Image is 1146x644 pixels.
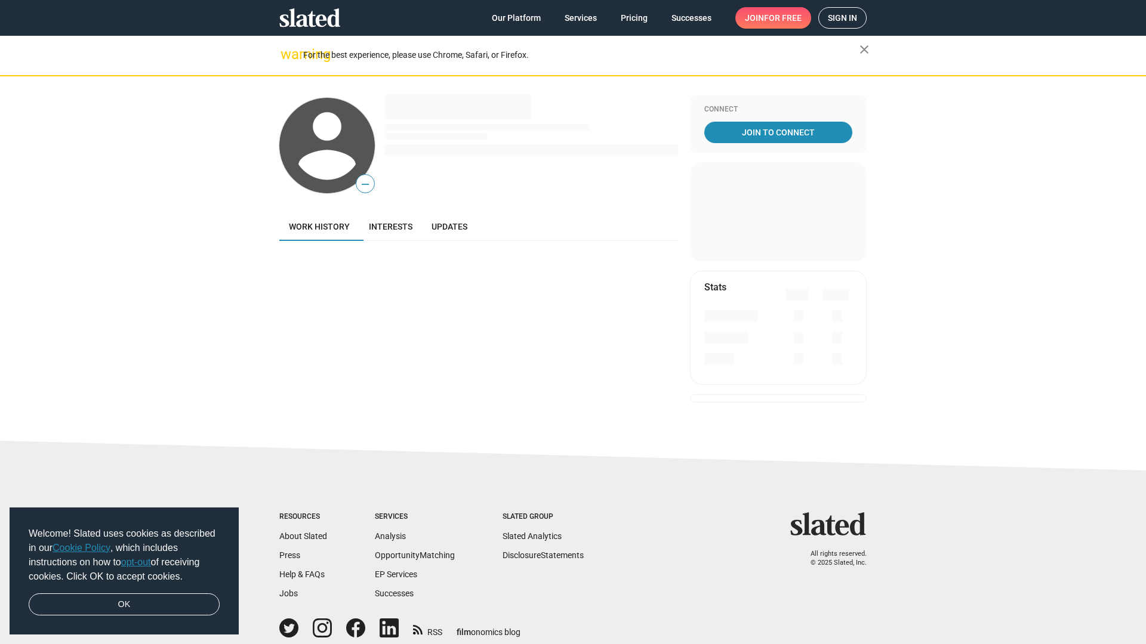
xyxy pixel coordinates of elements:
[303,47,860,63] div: For the best experience, please use Chrome, Safari, or Firefox.
[281,47,295,61] mat-icon: warning
[359,212,422,241] a: Interests
[375,569,417,579] a: EP Services
[503,550,584,560] a: DisclosureStatements
[279,550,300,560] a: Press
[121,557,151,567] a: opt-out
[29,593,220,616] a: dismiss cookie message
[375,512,455,522] div: Services
[704,105,852,114] div: Connect
[707,122,850,143] span: Join To Connect
[798,550,867,567] p: All rights reserved. © 2025 Slated, Inc.
[279,212,359,241] a: Work history
[621,7,648,29] span: Pricing
[857,42,871,57] mat-icon: close
[356,177,374,192] span: —
[503,512,584,522] div: Slated Group
[279,531,327,541] a: About Slated
[555,7,606,29] a: Services
[671,7,711,29] span: Successes
[457,627,471,637] span: film
[745,7,802,29] span: Join
[818,7,867,29] a: Sign in
[704,281,726,293] mat-card-title: Stats
[503,531,562,541] a: Slated Analytics
[375,550,455,560] a: OpportunityMatching
[704,122,852,143] a: Join To Connect
[279,569,325,579] a: Help & FAQs
[422,212,477,241] a: Updates
[10,507,239,635] div: cookieconsent
[565,7,597,29] span: Services
[369,222,412,231] span: Interests
[413,620,442,638] a: RSS
[457,617,520,638] a: filmonomics blog
[432,222,467,231] span: Updates
[29,527,220,584] span: Welcome! Slated uses cookies as described in our , which includes instructions on how to of recei...
[764,7,802,29] span: for free
[828,8,857,28] span: Sign in
[735,7,811,29] a: Joinfor free
[375,589,414,598] a: Successes
[482,7,550,29] a: Our Platform
[662,7,721,29] a: Successes
[289,222,350,231] span: Work history
[53,543,110,553] a: Cookie Policy
[279,512,327,522] div: Resources
[375,531,406,541] a: Analysis
[492,7,541,29] span: Our Platform
[611,7,657,29] a: Pricing
[279,589,298,598] a: Jobs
